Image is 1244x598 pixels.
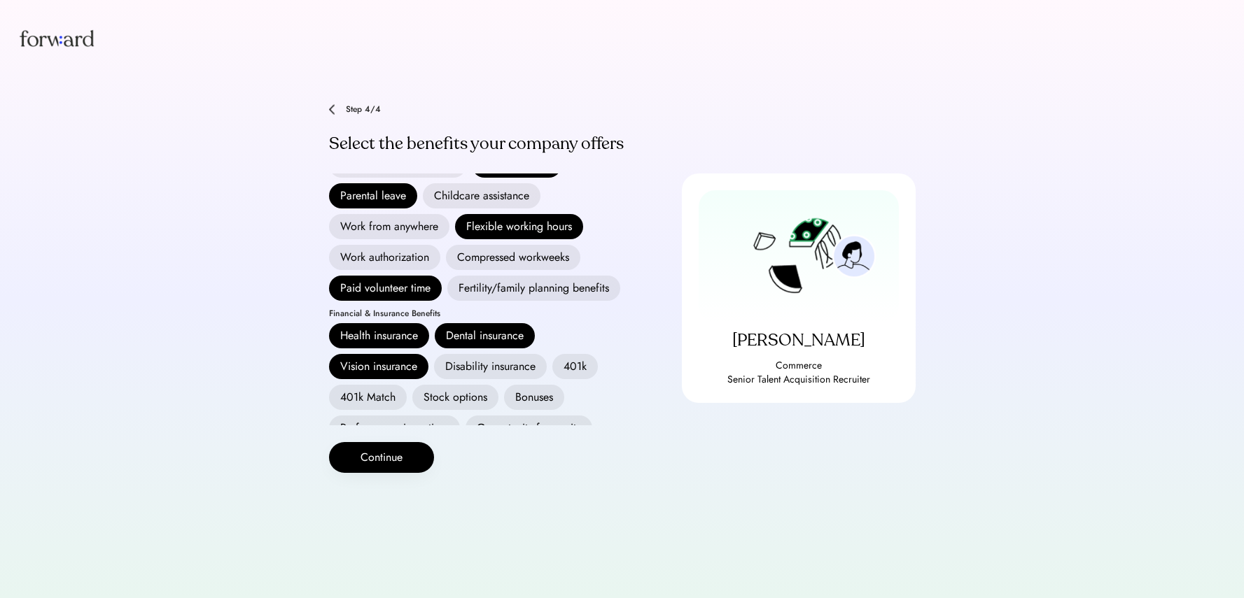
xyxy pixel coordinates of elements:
[329,183,417,208] div: Parental leave
[504,385,564,410] div: Bonuses
[435,323,535,348] div: Dental insurance
[423,183,540,208] div: Childcare assistance
[17,17,97,59] img: Forward logo
[329,442,434,473] button: Continue
[329,104,335,115] img: chevron-left.png
[447,276,620,301] div: Fertility/family planning benefits
[832,234,876,278] img: employer-headshot-placeholder.png
[699,329,899,352] div: [PERSON_NAME]
[412,385,498,410] div: Stock options
[329,323,429,348] div: Health insurance
[743,201,855,311] img: company-logo-placeholder.png
[329,309,440,318] div: Financial & Insurance Benefits
[346,105,626,113] div: Step 4/4
[329,245,440,270] div: Work authorization
[329,354,428,379] div: Vision insurance
[329,133,626,155] div: Select the benefits your company offers
[552,354,598,379] div: 401k
[329,415,460,441] div: Performance incentives
[699,373,899,387] div: Senior Talent Acquisition Recruiter
[329,276,442,301] div: Paid volunteer time
[329,214,449,239] div: Work from anywhere
[455,214,583,239] div: Flexible working hours
[699,359,899,373] div: Commerce
[434,354,547,379] div: Disability insurance
[466,415,592,441] div: Opportunity for equity
[329,385,407,410] div: 401k Match
[446,245,580,270] div: Compressed workweeks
